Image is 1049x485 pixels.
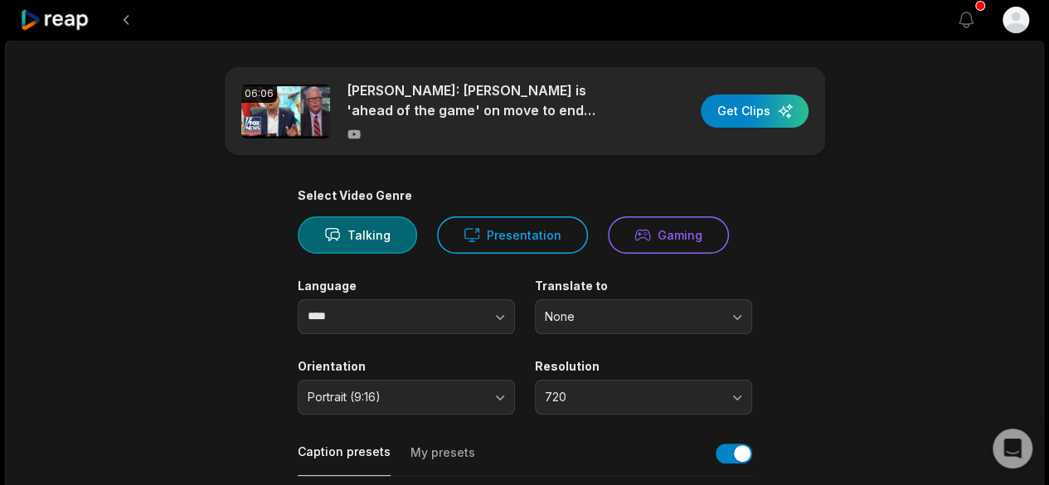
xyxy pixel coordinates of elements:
button: Get Clips [701,95,809,128]
label: Orientation [298,359,515,374]
span: Portrait (9:16) [308,390,482,405]
div: 06:06 [241,85,277,103]
span: 720 [545,390,719,405]
label: Translate to [535,279,752,293]
button: Caption presets [298,444,391,476]
button: 720 [535,380,752,415]
button: My presets [410,444,475,476]
div: Select Video Genre [298,188,752,203]
div: Open Intercom Messenger [993,429,1032,468]
span: None [545,309,719,324]
p: [PERSON_NAME]: [PERSON_NAME] is 'ahead of the game' on move to end cashless bail [347,80,633,120]
button: Gaming [608,216,729,254]
button: Presentation [437,216,588,254]
button: Portrait (9:16) [298,380,515,415]
button: Talking [298,216,417,254]
label: Language [298,279,515,293]
label: Resolution [535,359,752,374]
button: None [535,299,752,334]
